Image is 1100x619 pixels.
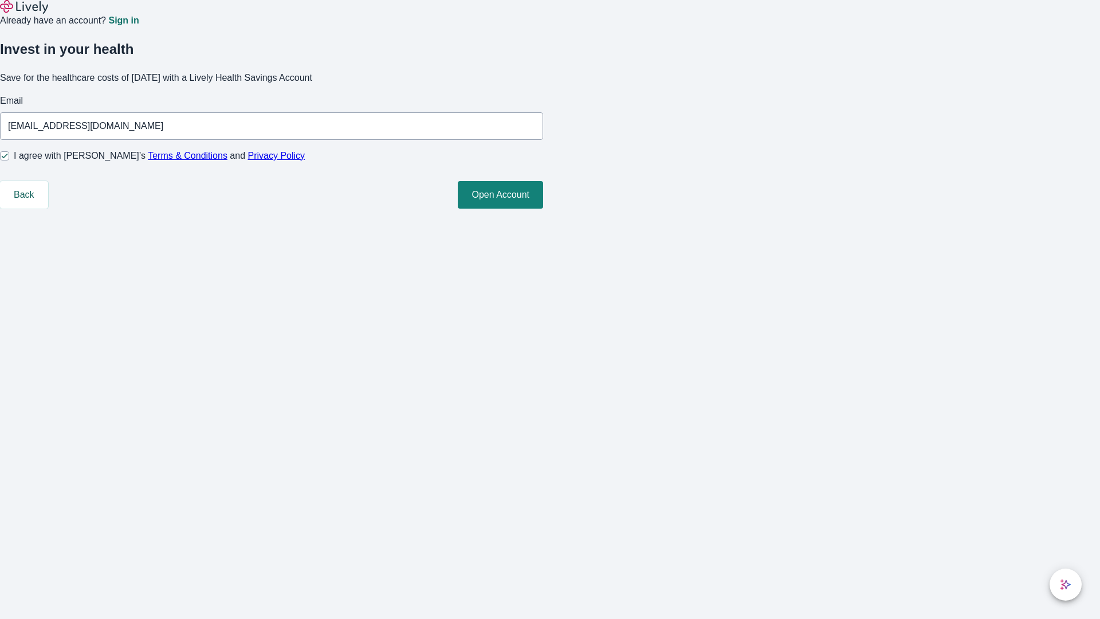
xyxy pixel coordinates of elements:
a: Terms & Conditions [148,151,227,160]
button: Open Account [458,181,543,209]
svg: Lively AI Assistant [1060,579,1071,590]
a: Privacy Policy [248,151,305,160]
a: Sign in [108,16,139,25]
button: chat [1050,569,1082,601]
span: I agree with [PERSON_NAME]’s and [14,149,305,163]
